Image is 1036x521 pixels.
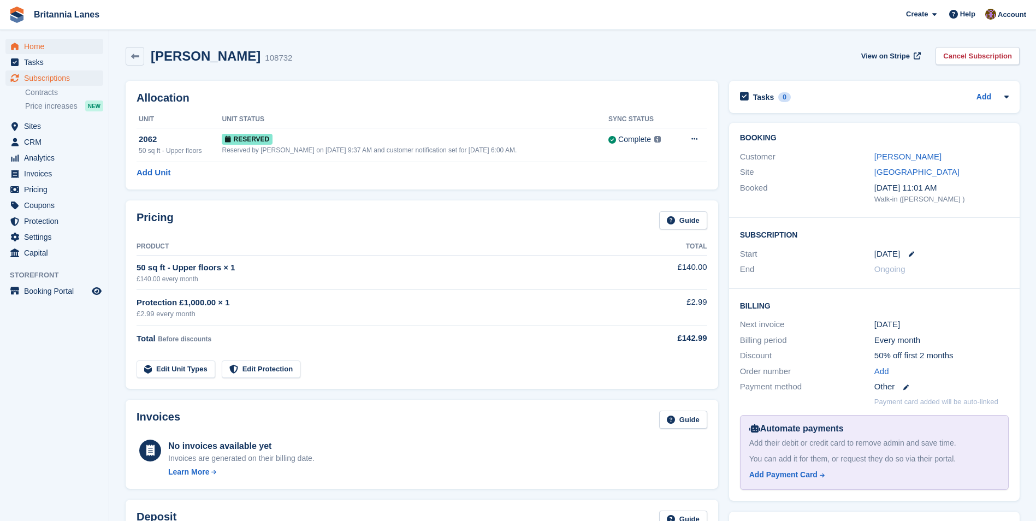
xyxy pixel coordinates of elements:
a: [GEOGRAPHIC_DATA] [874,167,960,176]
a: Learn More [168,466,315,478]
a: menu [5,70,103,86]
h2: Booking [740,134,1009,143]
th: Unit Status [222,111,608,128]
div: Reserved by [PERSON_NAME] on [DATE] 9:37 AM and customer notification set for [DATE] 6:00 AM. [222,145,608,155]
div: Walk-in ([PERSON_NAME] ) [874,194,1009,205]
div: Start [740,248,874,260]
h2: Allocation [137,92,707,104]
td: £140.00 [620,255,707,289]
div: £2.99 every month [137,309,620,319]
div: You can add it for them, or request they do so via their portal. [749,453,999,465]
img: Andy Collier [985,9,996,20]
a: Cancel Subscription [936,47,1020,65]
div: End [740,263,874,276]
th: Product [137,238,620,256]
div: Learn More [168,466,209,478]
a: Edit Unit Types [137,360,215,378]
img: icon-info-grey-7440780725fd019a000dd9b08b2336e03edf1995a4989e88bcd33f0948082b44.svg [654,136,661,143]
div: Next invoice [740,318,874,331]
a: Add Unit [137,167,170,179]
td: £2.99 [620,290,707,325]
div: 50% off first 2 months [874,350,1009,362]
div: Protection £1,000.00 × 1 [137,297,620,309]
div: Customer [740,151,874,163]
span: Ongoing [874,264,905,274]
div: Add Payment Card [749,469,818,481]
div: Site [740,166,874,179]
span: Help [960,9,975,20]
span: View on Stripe [861,51,910,62]
a: menu [5,245,103,260]
div: £142.99 [620,332,707,345]
div: 0 [778,92,791,102]
p: Payment card added will be auto-linked [874,396,998,407]
div: 50 sq ft - Upper floors × 1 [137,262,620,274]
div: £140.00 every month [137,274,620,284]
a: Add Payment Card [749,469,995,481]
div: [DATE] [874,318,1009,331]
span: Protection [24,214,90,229]
a: Guide [659,211,707,229]
a: menu [5,39,103,54]
h2: Subscription [740,229,1009,240]
span: Storefront [10,270,109,281]
h2: Pricing [137,211,174,229]
a: [PERSON_NAME] [874,152,942,161]
div: Billing period [740,334,874,347]
div: Discount [740,350,874,362]
span: Create [906,9,928,20]
span: Reserved [222,134,273,145]
a: Preview store [90,285,103,298]
span: Analytics [24,150,90,165]
div: Other [874,381,1009,393]
a: Add [976,91,991,104]
a: Add [874,365,889,378]
th: Unit [137,111,222,128]
span: Price increases [25,101,78,111]
span: Invoices [24,166,90,181]
h2: Billing [740,300,1009,311]
a: Contracts [25,87,103,98]
a: Britannia Lanes [29,5,104,23]
span: Home [24,39,90,54]
div: Booked [740,182,874,205]
span: Before discounts [158,335,211,343]
a: menu [5,198,103,213]
th: Total [620,238,707,256]
a: menu [5,119,103,134]
div: Add their debit or credit card to remove admin and save time. [749,437,999,449]
div: Payment method [740,381,874,393]
a: menu [5,150,103,165]
div: Complete [618,134,651,145]
span: Settings [24,229,90,245]
div: Every month [874,334,1009,347]
span: Booking Portal [24,283,90,299]
span: Total [137,334,156,343]
div: 2062 [139,133,222,146]
div: Invoices are generated on their billing date. [168,453,315,464]
span: Account [998,9,1026,20]
span: Sites [24,119,90,134]
div: No invoices available yet [168,440,315,453]
img: stora-icon-8386f47178a22dfd0bd8f6a31ec36ba5ce8667c1dd55bd0f319d3a0aa187defe.svg [9,7,25,23]
h2: Invoices [137,411,180,429]
a: menu [5,55,103,70]
a: View on Stripe [857,47,923,65]
a: Guide [659,411,707,429]
h2: Tasks [753,92,774,102]
span: CRM [24,134,90,150]
a: menu [5,182,103,197]
div: Automate payments [749,422,999,435]
a: Price increases NEW [25,100,103,112]
a: menu [5,229,103,245]
div: [DATE] 11:01 AM [874,182,1009,194]
a: menu [5,214,103,229]
a: menu [5,134,103,150]
span: Pricing [24,182,90,197]
div: 50 sq ft - Upper floors [139,146,222,156]
time: 2025-09-26 00:00:00 UTC [874,248,900,260]
a: Edit Protection [222,360,300,378]
div: NEW [85,100,103,111]
span: Tasks [24,55,90,70]
th: Sync Status [608,111,677,128]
